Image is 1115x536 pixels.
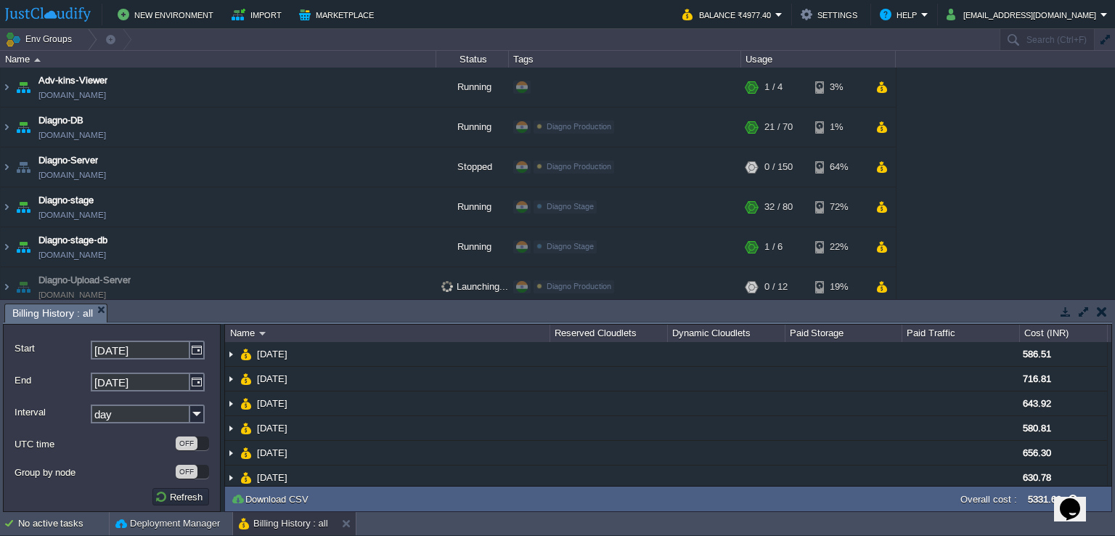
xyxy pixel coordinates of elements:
div: 32 / 80 [764,187,793,227]
label: 5331.68 [1028,494,1061,505]
span: [DOMAIN_NAME] [38,128,106,142]
div: Stopped [436,147,509,187]
img: AMDAwAAAACH5BAEAAAAALAAAAAABAAEAAAICRAEAOw== [225,416,237,440]
img: AMDAwAAAACH5BAEAAAAALAAAAAABAAEAAAICRAEAOw== [259,332,266,336]
a: [DATE] [256,373,290,385]
span: 586.51 [1023,349,1051,360]
div: Reserved Cloudlets [551,325,667,342]
img: AMDAwAAAACH5BAEAAAAALAAAAAABAAEAAAICRAEAOw== [1,107,12,147]
div: Dynamic Cloudlets [669,325,785,342]
label: UTC time [15,436,174,452]
img: AMDAwAAAACH5BAEAAAAALAAAAAABAAEAAAICRAEAOw== [34,58,41,62]
div: Usage [742,51,895,68]
img: AMDAwAAAACH5BAEAAAAALAAAAAABAAEAAAICRAEAOw== [1,187,12,227]
div: 3% [815,68,862,107]
div: Status [437,51,508,68]
div: 21 / 70 [764,107,793,147]
a: [DATE] [256,471,290,484]
div: Running [436,107,509,147]
span: 630.78 [1023,472,1051,483]
img: AMDAwAAAACH5BAEAAAAALAAAAAABAAEAAAICRAEAOw== [1,267,12,306]
div: Name [1,51,436,68]
div: Running [436,227,509,267]
span: Diagno Stage [547,242,594,251]
img: AMDAwAAAACH5BAEAAAAALAAAAAABAAEAAAICRAEAOw== [240,441,252,465]
span: 580.81 [1023,423,1051,434]
span: Adv-kins-Viewer [38,73,107,88]
label: Group by node [15,465,174,480]
img: AMDAwAAAACH5BAEAAAAALAAAAAABAAEAAAICRAEAOw== [13,267,33,306]
iframe: chat widget [1054,478,1100,521]
a: [DOMAIN_NAME] [38,88,106,102]
img: AMDAwAAAACH5BAEAAAAALAAAAAABAAEAAAICRAEAOw== [225,391,237,415]
button: Balance ₹4977.40 [682,6,775,23]
div: 1 / 4 [764,68,783,107]
a: Diagno-Upload-Server [38,273,131,288]
button: Env Groups [5,29,77,49]
div: 1% [815,107,862,147]
a: Diagno-stage-db [38,233,107,248]
img: AMDAwAAAACH5BAEAAAAALAAAAAABAAEAAAICRAEAOw== [13,107,33,147]
a: [DATE] [256,422,290,434]
span: Diagno Stage [547,202,594,211]
div: 1 / 6 [764,227,783,267]
span: [DOMAIN_NAME] [38,248,106,262]
span: [DOMAIN_NAME] [38,288,106,302]
div: Running [436,187,509,227]
div: Paid Storage [786,325,902,342]
span: Launching... [441,281,508,292]
button: New Environment [118,6,218,23]
img: AMDAwAAAACH5BAEAAAAALAAAAAABAAEAAAICRAEAOw== [240,416,252,440]
img: AMDAwAAAACH5BAEAAAAALAAAAAABAAEAAAICRAEAOw== [1,68,12,107]
div: 72% [815,187,862,227]
img: JustCloudify [5,7,91,22]
button: Download CSV [231,492,313,505]
span: 656.30 [1023,447,1051,458]
img: AMDAwAAAACH5BAEAAAAALAAAAAABAAEAAAICRAEAOw== [240,466,252,490]
button: Marketplace [299,6,378,23]
div: Name [226,325,550,342]
span: 643.92 [1023,398,1051,409]
button: Settings [801,6,862,23]
span: [DOMAIN_NAME] [38,208,106,222]
label: Overall cost : [960,494,1017,505]
img: AMDAwAAAACH5BAEAAAAALAAAAAABAAEAAAICRAEAOw== [240,391,252,415]
span: [DATE] [256,348,290,360]
div: Running [436,68,509,107]
img: AMDAwAAAACH5BAEAAAAALAAAAAABAAEAAAICRAEAOw== [1,147,12,187]
div: 19% [815,267,862,306]
button: Refresh [155,490,207,503]
img: AMDAwAAAACH5BAEAAAAALAAAAAABAAEAAAICRAEAOw== [13,147,33,187]
div: Tags [510,51,740,68]
div: 0 / 12 [764,267,788,306]
img: AMDAwAAAACH5BAEAAAAALAAAAAABAAEAAAICRAEAOw== [240,342,252,366]
button: Deployment Manager [115,516,220,531]
div: 64% [815,147,862,187]
button: Import [232,6,286,23]
button: Help [880,6,921,23]
img: AMDAwAAAACH5BAEAAAAALAAAAAABAAEAAAICRAEAOw== [13,187,33,227]
img: AMDAwAAAACH5BAEAAAAALAAAAAABAAEAAAICRAEAOw== [13,227,33,267]
div: OFF [176,465,197,479]
button: [EMAIL_ADDRESS][DOMAIN_NAME] [947,6,1100,23]
img: AMDAwAAAACH5BAEAAAAALAAAAAABAAEAAAICRAEAOw== [225,466,237,490]
img: AMDAwAAAACH5BAEAAAAALAAAAAABAAEAAAICRAEAOw== [225,342,237,366]
a: Diagno-Server [38,153,98,168]
img: AMDAwAAAACH5BAEAAAAALAAAAAABAAEAAAICRAEAOw== [240,367,252,391]
a: Diagno-DB [38,113,83,128]
div: Cost (INR) [1021,325,1107,342]
div: No active tasks [18,512,109,535]
label: Interval [15,405,89,420]
img: AMDAwAAAACH5BAEAAAAALAAAAAABAAEAAAICRAEAOw== [225,441,237,465]
div: OFF [176,436,197,450]
img: AMDAwAAAACH5BAEAAAAALAAAAAABAAEAAAICRAEAOw== [13,68,33,107]
a: [DATE] [256,447,290,459]
div: 22% [815,227,862,267]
